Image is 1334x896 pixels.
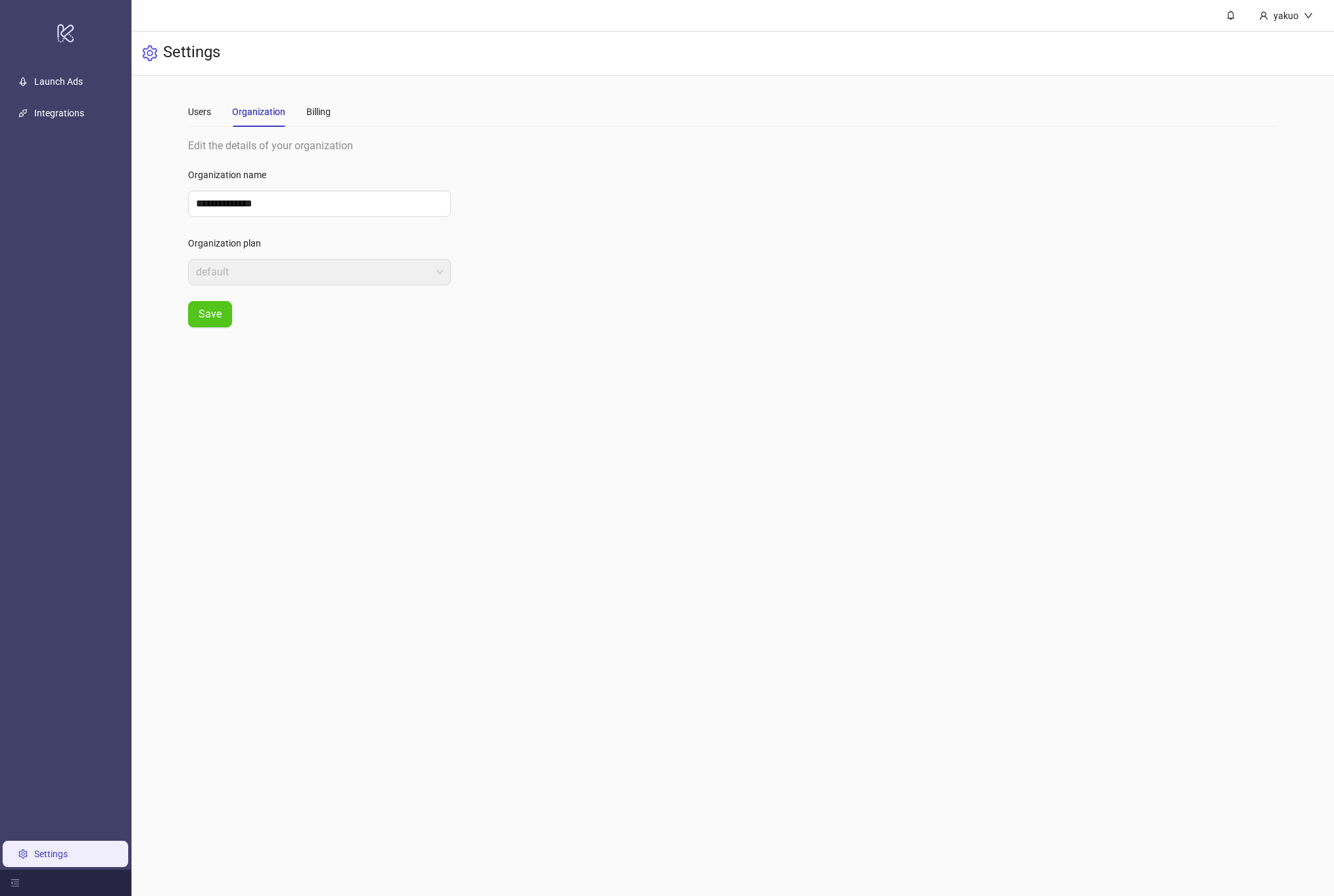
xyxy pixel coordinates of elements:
[188,105,211,119] div: Users
[1226,11,1235,20] span: bell
[11,878,20,887] span: menu-fold
[1268,9,1304,23] div: yakuo
[188,233,270,254] label: Organization plan
[232,105,285,119] div: Organization
[196,260,443,285] span: default
[163,42,220,64] h3: Settings
[34,849,68,859] a: Settings
[1259,11,1268,20] span: user
[188,191,451,217] input: Organization name
[188,164,275,185] label: Organization name
[199,308,222,320] span: Save
[34,77,83,87] a: Launch Ads
[1304,11,1313,20] span: down
[188,137,1277,154] div: Edit the details of your organization
[34,108,84,119] a: Integrations
[306,105,331,119] div: Billing
[142,45,158,61] span: setting
[188,301,232,327] button: Save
